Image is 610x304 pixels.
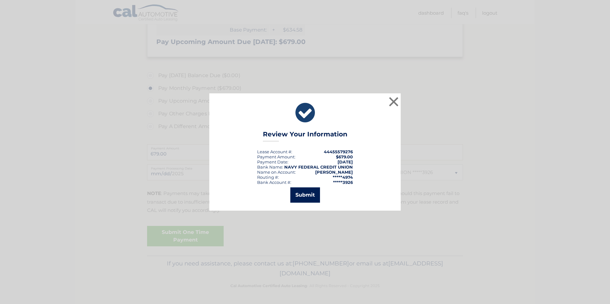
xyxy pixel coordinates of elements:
div: Bank Name: [257,164,283,170]
strong: NAVY FEDERAL CREDIT UNION [284,164,353,170]
span: [DATE] [338,159,353,164]
strong: [PERSON_NAME] [315,170,353,175]
h3: Review Your Information [263,130,347,141]
button: × [387,95,400,108]
div: Bank Account #: [257,180,291,185]
div: Payment Amount: [257,154,295,159]
button: Submit [290,187,320,203]
span: $679.00 [336,154,353,159]
div: Name on Account: [257,170,296,175]
div: Routing #: [257,175,279,180]
div: Lease Account #: [257,149,292,154]
span: Payment Date [257,159,287,164]
div: : [257,159,288,164]
strong: 44455579276 [324,149,353,154]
